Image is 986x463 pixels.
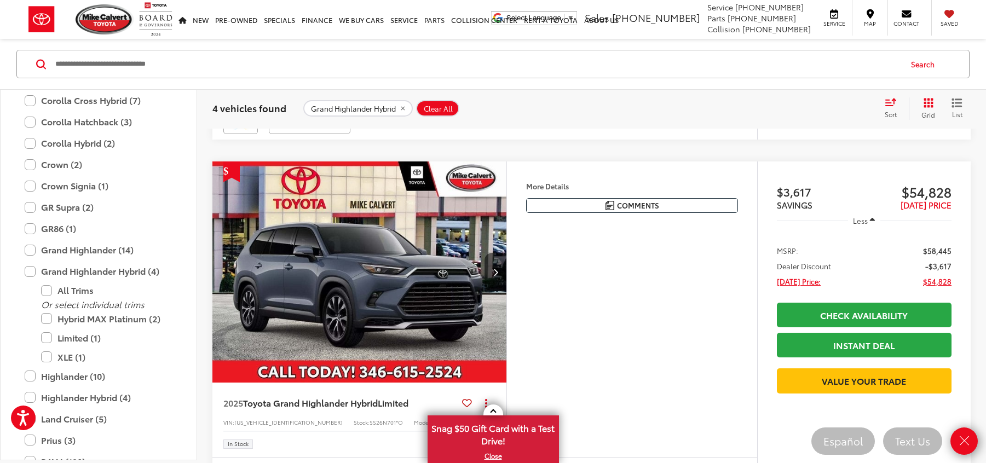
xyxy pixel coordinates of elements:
[526,182,738,190] h4: More Details
[728,13,796,24] span: [PHONE_NUMBER]
[25,262,172,281] label: Grand Highlander Hybrid (4)
[25,176,172,195] label: Crown Signia (1)
[25,388,172,407] label: Highlander Hybrid (4)
[234,418,343,426] span: [US_VEHICLE_IDENTIFICATION_NUMBER]
[893,20,919,27] span: Contact
[25,240,172,259] label: Grand Highlander (14)
[707,24,740,34] span: Collision
[526,198,738,213] button: Comments
[41,298,145,310] i: Or select individual trims
[54,51,901,77] input: Search by Make, Model, or Keyword
[212,161,508,383] a: 2025 Toyota Grand Highlander Hybrid Limited2025 Toyota Grand Highlander Hybrid Limited2025 Toyota...
[25,198,172,217] label: GR Supra (2)
[212,101,286,114] span: 4 vehicles found
[742,24,811,34] span: [PHONE_NUMBER]
[25,367,172,386] label: Highlander (10)
[25,219,172,238] label: GR86 (1)
[25,155,172,174] label: Crown (2)
[41,281,172,300] label: All Trims
[370,418,403,426] span: SS26N701*O
[41,328,172,348] label: Limited (1)
[416,100,459,117] button: Clear All
[223,397,458,409] a: 2025Toyota Grand Highlander HybridLimited
[822,20,846,27] span: Service
[76,4,134,34] img: Mike Calvert Toyota
[354,418,370,426] span: Stock:
[378,396,408,409] span: Limited
[228,441,249,447] span: In Stock
[25,431,172,450] label: Prius (3)
[25,112,172,131] label: Corolla Hatchback (3)
[25,91,172,110] label: Corolla Cross Hybrid (7)
[485,253,506,291] button: Next image
[937,20,961,27] span: Saved
[707,13,725,24] span: Parts
[303,100,413,117] button: remove Grand%20Highlander%20Hybrid
[414,418,432,426] span: Model:
[617,200,659,211] span: Comments
[858,20,882,27] span: Map
[25,409,172,429] label: Land Cruiser (5)
[41,309,172,328] label: Hybrid MAX Platinum (2)
[223,396,243,409] span: 2025
[424,104,453,113] span: Clear All
[243,396,378,409] span: Toyota Grand Highlander Hybrid
[707,2,733,13] span: Service
[735,2,804,13] span: [PHONE_NUMBER]
[612,10,700,25] span: [PHONE_NUMBER]
[476,393,495,413] button: Actions
[223,418,234,426] span: VIN:
[212,161,508,383] div: 2025 Toyota Grand Highlander Hybrid Limited 0
[712,28,986,422] iframe: Chat window
[950,427,978,455] a: Close
[429,416,558,450] span: Snag $50 Gift Card with a Test Drive!
[606,201,614,210] img: Comments
[223,161,240,182] span: Get Price Drop Alert
[25,134,172,153] label: Corolla Hybrid (2)
[212,161,508,383] img: 2025 Toyota Grand Highlander Hybrid Limited
[41,348,172,367] label: XLE (1)
[485,398,487,407] span: dropdown dots
[311,104,396,113] span: Grand Highlander Hybrid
